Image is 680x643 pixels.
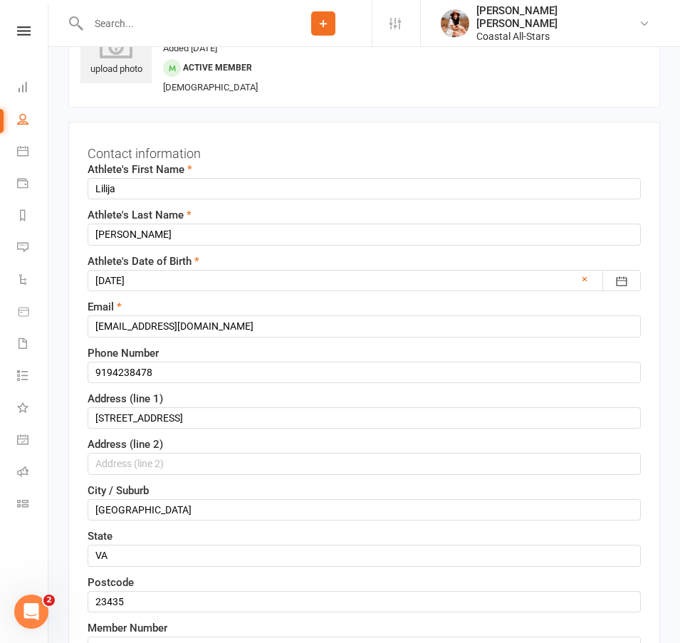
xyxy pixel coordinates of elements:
[88,362,641,383] input: Phone Number
[17,137,49,169] a: Calendar
[88,499,641,521] input: City / Suburb
[88,436,163,453] label: Address (line 2)
[88,345,159,362] label: Phone Number
[88,298,122,315] label: Email
[582,271,587,288] a: ×
[441,9,469,38] img: thumb_image1710277404.png
[43,595,55,606] span: 2
[88,591,641,612] input: Postcode
[88,207,192,224] label: Athlete's Last Name
[17,297,49,329] a: Product Sales
[17,393,49,425] a: What's New
[88,453,641,474] input: Address (line 2)
[88,178,641,199] input: Athlete's First Name
[163,82,258,93] span: [DEMOGRAPHIC_DATA]
[88,141,641,161] h3: Contact information
[88,482,149,499] label: City / Suburb
[476,30,639,43] div: Coastal All-Stars
[17,489,49,521] a: Class kiosk mode
[88,574,134,591] label: Postcode
[88,315,641,337] input: Email
[17,169,49,201] a: Payments
[88,407,641,429] input: Address (line 1)
[80,30,152,77] div: upload photo
[88,253,199,270] label: Athlete's Date of Birth
[88,390,163,407] label: Address (line 1)
[88,224,641,245] input: Athlete's Last Name
[17,457,49,489] a: Roll call kiosk mode
[163,43,217,53] time: Added [DATE]
[88,545,641,566] input: State
[88,620,167,637] label: Member Number
[88,528,113,545] label: State
[88,161,192,178] label: Athlete's First Name
[17,73,49,105] a: Dashboard
[84,14,275,33] input: Search...
[17,425,49,457] a: General attendance kiosk mode
[17,201,49,233] a: Reports
[476,4,639,30] div: [PERSON_NAME] [PERSON_NAME]
[17,105,49,137] a: People
[183,63,252,73] span: Active member
[14,595,48,629] iframe: Intercom live chat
